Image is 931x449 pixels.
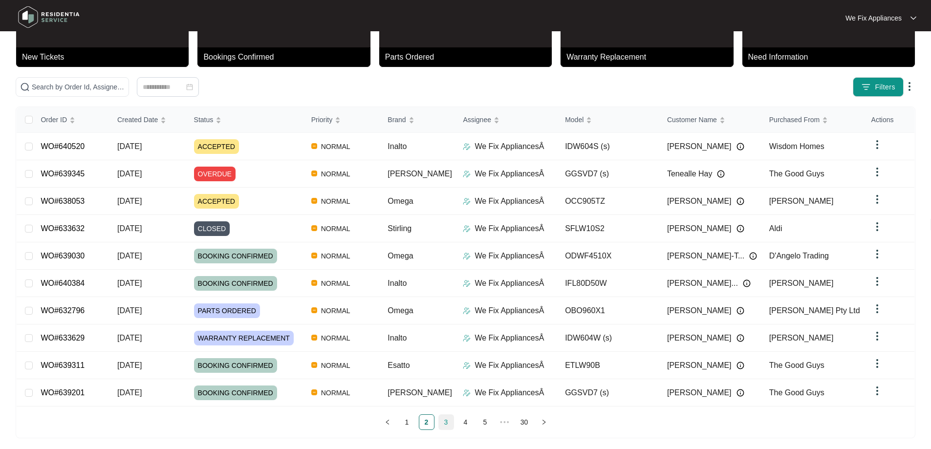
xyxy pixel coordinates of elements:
[41,279,85,287] a: WO#640384
[736,225,744,233] img: Info icon
[871,303,883,315] img: dropdown arrow
[388,252,413,260] span: Omega
[557,352,659,379] td: ETLW90B
[861,82,871,92] img: filter icon
[117,252,142,260] span: [DATE]
[667,250,744,262] span: [PERSON_NAME]-T...
[463,334,471,342] img: Assigner Icon
[41,224,85,233] a: WO#633632
[769,142,824,150] span: Wisdom Homes
[761,107,864,133] th: Purchased From
[117,388,142,397] span: [DATE]
[194,303,260,318] span: PARTS ORDERED
[311,335,317,341] img: Vercel Logo
[317,332,354,344] span: NORMAL
[853,77,904,97] button: filter iconFilters
[557,270,659,297] td: IFL80D50W
[463,225,471,233] img: Assigner Icon
[311,114,333,125] span: Priority
[455,107,557,133] th: Assignee
[769,388,824,397] span: The Good Guys
[769,224,782,233] span: Aldi
[736,307,744,315] img: Info icon
[769,197,834,205] span: [PERSON_NAME]
[385,51,552,63] p: Parts Ordered
[317,360,354,371] span: NORMAL
[41,170,85,178] a: WO#639345
[541,419,547,425] span: right
[497,414,513,430] li: Next 5 Pages
[317,250,354,262] span: NORMAL
[769,306,860,315] span: [PERSON_NAME] Pty Ltd
[311,362,317,368] img: Vercel Logo
[117,334,142,342] span: [DATE]
[667,360,732,371] span: [PERSON_NAME]
[317,387,354,399] span: NORMAL
[743,279,751,287] img: Info icon
[380,414,395,430] li: Previous Page
[864,107,914,133] th: Actions
[117,197,142,205] span: [DATE]
[475,195,544,207] p: We Fix AppliancesÂ
[109,107,186,133] th: Created Date
[463,170,471,178] img: Assigner Icon
[748,51,915,63] p: Need Information
[303,107,380,133] th: Priority
[311,143,317,149] img: Vercel Logo
[904,81,915,92] img: dropdown arrow
[194,139,239,154] span: ACCEPTED
[536,414,552,430] button: right
[311,225,317,231] img: Vercel Logo
[736,334,744,342] img: Info icon
[769,361,824,369] span: The Good Guys
[380,414,395,430] button: left
[475,168,544,180] p: We Fix AppliancesÂ
[736,362,744,369] img: Info icon
[117,361,142,369] span: [DATE]
[458,415,473,429] a: 4
[557,297,659,324] td: OBO960X1
[117,306,142,315] span: [DATE]
[41,334,85,342] a: WO#633629
[475,250,544,262] p: We Fix AppliancesÂ
[317,278,354,289] span: NORMAL
[475,387,544,399] p: We Fix AppliancesÂ
[871,358,883,369] img: dropdown arrow
[33,107,109,133] th: Order ID
[871,330,883,342] img: dropdown arrow
[736,197,744,205] img: Info icon
[194,331,294,345] span: WARRANTY REPLACEMENT
[475,141,544,152] p: We Fix AppliancesÂ
[194,249,277,263] span: BOOKING CONFIRMED
[557,324,659,352] td: IDW604W (s)
[117,114,158,125] span: Created Date
[194,221,230,236] span: CLOSED
[536,414,552,430] li: Next Page
[41,114,67,125] span: Order ID
[517,414,532,430] li: 30
[194,194,239,209] span: ACCEPTED
[400,415,414,429] a: 1
[20,82,30,92] img: search-icon
[317,223,354,235] span: NORMAL
[667,141,732,152] span: [PERSON_NAME]
[517,415,532,429] a: 30
[463,307,471,315] img: Assigner Icon
[769,170,824,178] span: The Good Guys
[388,170,452,178] span: [PERSON_NAME]
[41,142,85,150] a: WO#640520
[475,332,544,344] p: We Fix AppliancesÂ
[311,389,317,395] img: Vercel Logo
[557,160,659,188] td: GGSVD7 (s)
[41,197,85,205] a: WO#638053
[117,279,142,287] span: [DATE]
[478,415,493,429] a: 5
[769,114,820,125] span: Purchased From
[117,142,142,150] span: [DATE]
[463,143,471,150] img: Assigner Icon
[388,306,413,315] span: Omega
[477,414,493,430] li: 5
[117,170,142,178] span: [DATE]
[317,305,354,317] span: NORMAL
[41,388,85,397] a: WO#639201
